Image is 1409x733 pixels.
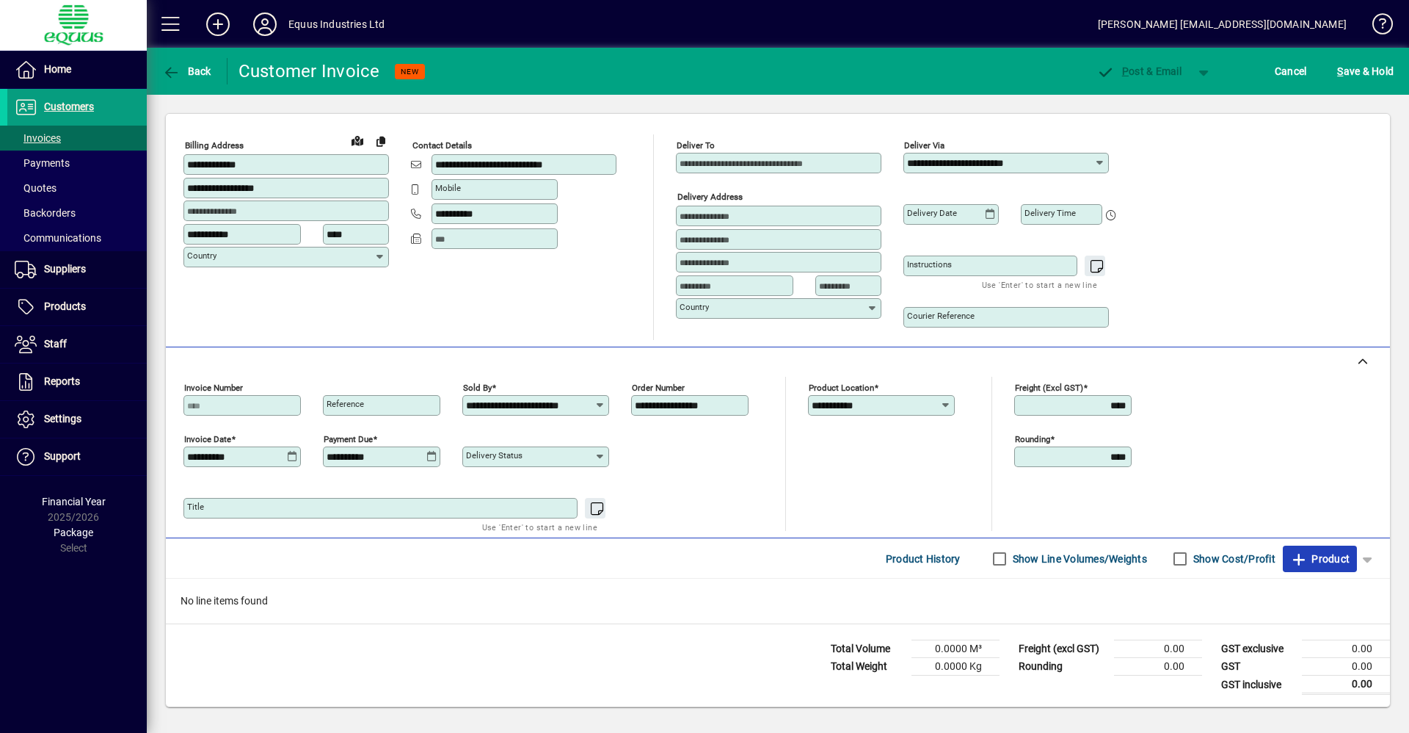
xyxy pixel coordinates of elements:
[44,338,67,350] span: Staff
[401,67,419,76] span: NEW
[44,101,94,112] span: Customers
[1333,58,1397,84] button: Save & Hold
[1302,676,1390,694] td: 0.00
[187,502,204,512] mat-label: Title
[1010,552,1147,566] label: Show Line Volumes/Weights
[677,140,715,151] mat-label: Deliver To
[327,399,364,409] mat-label: Reference
[1361,3,1391,51] a: Knowledge Base
[1011,658,1114,676] td: Rounding
[7,225,147,250] a: Communications
[982,276,1097,293] mat-hint: Use 'Enter' to start a new line
[194,11,241,37] button: Add
[880,546,966,572] button: Product History
[44,413,81,425] span: Settings
[1114,658,1202,676] td: 0.00
[239,59,380,83] div: Customer Invoice
[7,364,147,400] a: Reports
[15,207,76,219] span: Backorders
[44,63,71,75] span: Home
[907,311,975,321] mat-label: Courier Reference
[482,519,597,535] mat-hint: Use 'Enter' to start a new line
[1283,546,1357,572] button: Product
[44,263,86,275] span: Suppliers
[466,450,523,461] mat-label: Delivery status
[7,151,147,176] a: Payments
[1011,640,1114,658] td: Freight (excl GST)
[184,383,243,393] mat-label: Invoice number
[1098,12,1347,36] div: [PERSON_NAME] [EMAIL_ADDRESS][DOMAIN_NAME]
[1122,65,1129,77] span: P
[147,58,227,84] app-page-header-button: Back
[15,182,57,194] span: Quotes
[187,250,216,261] mat-label: Country
[7,438,147,475] a: Support
[7,289,147,325] a: Products
[162,65,211,77] span: Back
[159,58,215,84] button: Back
[7,326,147,363] a: Staff
[54,527,93,538] span: Package
[907,259,952,270] mat-label: Instructions
[1302,658,1390,676] td: 0.00
[809,383,874,393] mat-label: Product location
[1302,640,1390,658] td: 0.00
[1337,59,1394,83] span: ave & Hold
[166,579,1390,624] div: No line items found
[1015,383,1083,393] mat-label: Freight (excl GST)
[7,251,147,288] a: Suppliers
[288,12,385,36] div: Equus Industries Ltd
[1337,65,1343,77] span: S
[463,383,492,393] mat-label: Sold by
[1015,434,1050,444] mat-label: Rounding
[15,132,61,144] span: Invoices
[435,183,461,193] mat-label: Mobile
[823,658,911,676] td: Total Weight
[823,640,911,658] td: Total Volume
[680,302,709,312] mat-label: Country
[1190,552,1275,566] label: Show Cost/Profit
[1290,547,1350,571] span: Product
[1214,640,1302,658] td: GST exclusive
[369,129,393,153] button: Copy to Delivery address
[346,129,369,152] a: View on map
[241,11,288,37] button: Profile
[1089,58,1189,84] button: Post & Email
[1275,59,1307,83] span: Cancel
[907,208,957,218] mat-label: Delivery date
[7,201,147,225] a: Backorders
[7,401,147,438] a: Settings
[911,640,1000,658] td: 0.0000 M³
[44,450,81,462] span: Support
[7,126,147,151] a: Invoices
[44,375,80,387] span: Reports
[7,176,147,201] a: Quotes
[42,496,106,508] span: Financial Year
[1114,640,1202,658] td: 0.00
[1024,208,1076,218] mat-label: Delivery time
[886,547,961,571] span: Product History
[15,157,70,169] span: Payments
[324,434,373,444] mat-label: Payment due
[44,300,86,312] span: Products
[15,232,101,244] span: Communications
[1271,58,1311,84] button: Cancel
[632,383,685,393] mat-label: Order number
[911,658,1000,676] td: 0.0000 Kg
[1214,658,1302,676] td: GST
[1096,65,1182,77] span: ost & Email
[904,140,944,151] mat-label: Deliver via
[7,51,147,88] a: Home
[1214,676,1302,694] td: GST inclusive
[184,434,231,444] mat-label: Invoice date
